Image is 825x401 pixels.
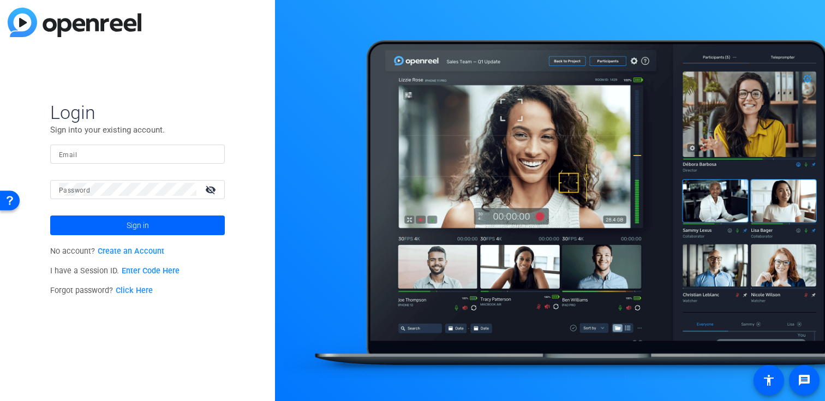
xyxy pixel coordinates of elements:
input: Enter Email Address [59,147,216,160]
mat-icon: message [798,374,811,387]
p: Sign into your existing account. [50,124,225,136]
img: blue-gradient.svg [8,8,141,37]
a: Click Here [116,286,153,295]
span: Login [50,101,225,124]
a: Create an Account [98,247,164,256]
mat-label: Email [59,151,77,159]
button: Sign in [50,216,225,235]
mat-icon: accessibility [762,374,775,387]
a: Enter Code Here [122,266,180,276]
span: Sign in [127,212,149,239]
span: Forgot password? [50,286,153,295]
mat-label: Password [59,187,90,194]
span: No account? [50,247,164,256]
span: I have a Session ID. [50,266,180,276]
mat-icon: visibility_off [199,182,225,197]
